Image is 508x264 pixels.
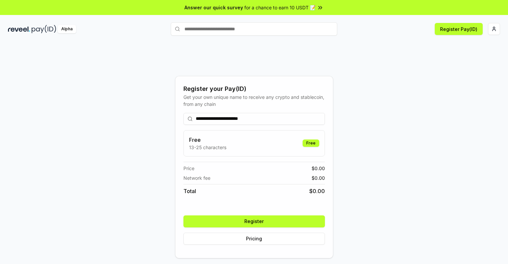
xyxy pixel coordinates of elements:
[183,94,325,108] div: Get your own unique name to receive any crypto and stablecoin, from any chain
[58,25,76,33] div: Alpha
[183,233,325,245] button: Pricing
[183,187,196,195] span: Total
[309,187,325,195] span: $ 0.00
[312,174,325,181] span: $ 0.00
[32,25,56,33] img: pay_id
[435,23,483,35] button: Register Pay(ID)
[183,174,210,181] span: Network fee
[184,4,243,11] span: Answer our quick survey
[183,84,325,94] div: Register your Pay(ID)
[189,136,226,144] h3: Free
[312,165,325,172] span: $ 0.00
[8,25,30,33] img: reveel_dark
[183,215,325,227] button: Register
[244,4,316,11] span: for a chance to earn 10 USDT 📝
[189,144,226,151] p: 13-25 characters
[183,165,194,172] span: Price
[303,139,319,147] div: Free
